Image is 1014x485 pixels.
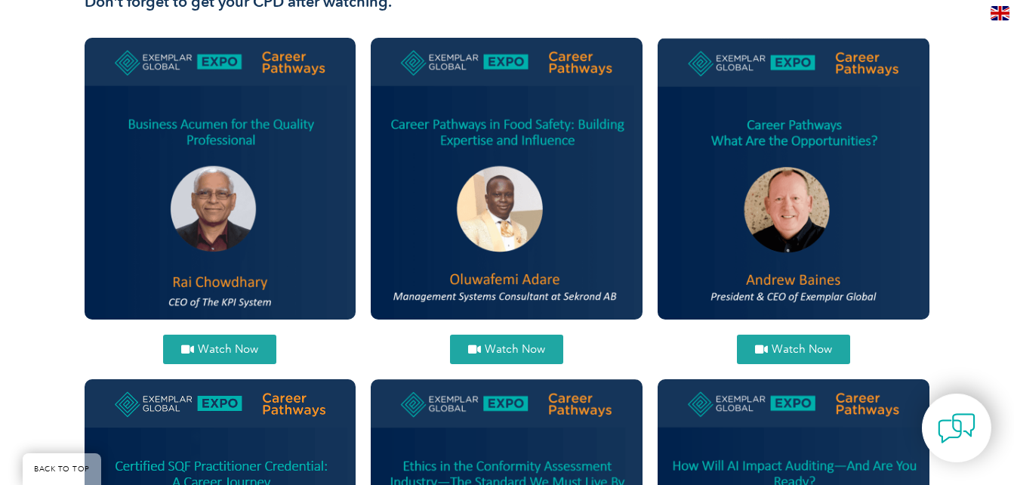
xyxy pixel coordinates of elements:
[938,409,975,447] img: contact-chat.png
[737,335,850,364] a: Watch Now
[450,335,563,364] a: Watch Now
[485,344,545,355] span: Watch Now
[658,38,929,319] img: andrew
[163,335,276,364] a: Watch Now
[198,344,258,355] span: Watch Now
[371,38,643,320] img: Oluwafemi
[23,453,101,485] a: BACK TO TOP
[991,6,1009,20] img: en
[772,344,832,355] span: Watch Now
[85,38,356,320] img: Rai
